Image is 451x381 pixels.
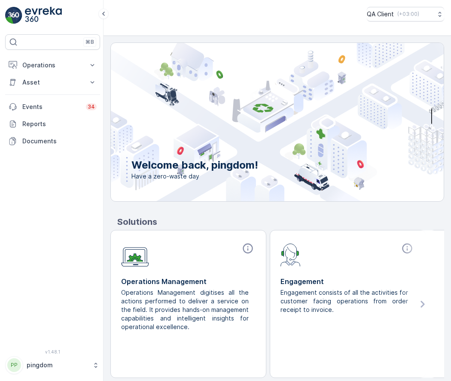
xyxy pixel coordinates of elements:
p: Events [22,103,81,111]
p: Welcome back, pingdom! [131,158,258,172]
p: ( +03:00 ) [397,11,419,18]
p: Engagement consists of all the activities for customer facing operations from order receipt to in... [280,288,408,314]
p: QA Client [367,10,394,18]
p: Operations [22,61,83,70]
button: Operations [5,57,100,74]
img: city illustration [72,43,444,201]
p: Solutions [117,215,444,228]
img: logo [5,7,22,24]
span: Have a zero-waste day [131,172,258,181]
button: QA Client(+03:00) [367,7,444,21]
button: Asset [5,74,100,91]
img: logo_light-DOdMpM7g.png [25,7,62,24]
p: pingdom [27,361,88,369]
img: module-icon [121,242,149,267]
p: Operations Management digitises all the actions performed to deliver a service on the field. It p... [121,288,249,331]
button: PPpingdom [5,356,100,374]
a: Documents [5,133,100,150]
p: Documents [22,137,97,145]
a: Events34 [5,98,100,115]
p: Operations Management [121,276,256,287]
p: ⌘B [85,39,94,45]
img: module-icon [280,242,301,266]
a: Reports [5,115,100,133]
p: Reports [22,120,97,128]
p: Engagement [280,276,415,287]
span: v 1.48.1 [5,349,100,354]
p: Asset [22,78,83,87]
p: 34 [88,103,95,110]
div: PP [7,358,21,372]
